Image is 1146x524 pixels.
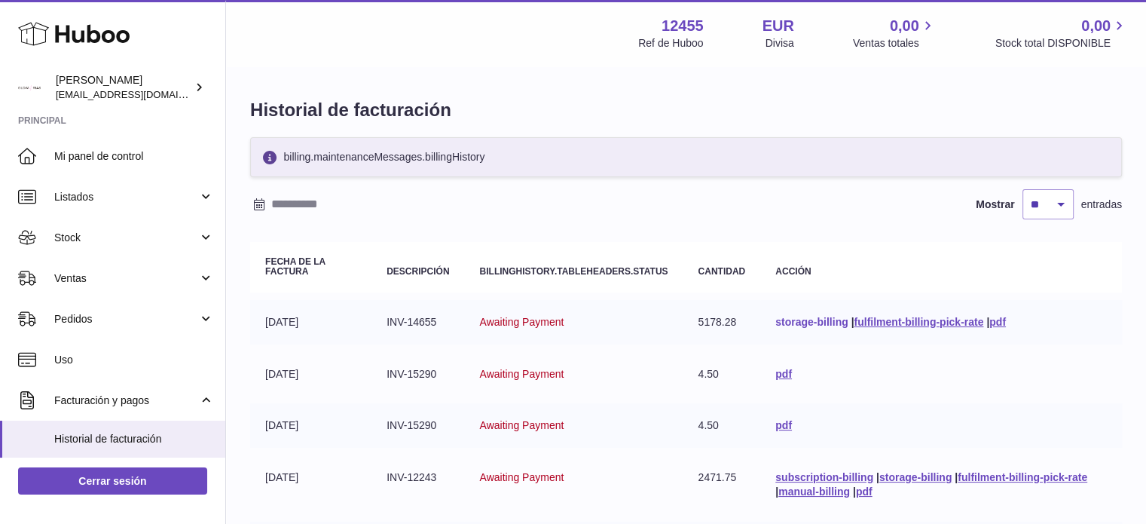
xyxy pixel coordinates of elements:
span: | [876,471,879,483]
span: Awaiting Payment [479,471,564,483]
td: [DATE] [250,352,371,397]
a: manual-billing [778,486,850,498]
span: Mi panel de control [54,149,214,164]
span: 0,00 [890,16,919,36]
span: | [986,316,989,328]
td: 4.50 [683,403,760,448]
a: pdf [989,316,1006,328]
span: | [955,471,958,483]
span: [EMAIL_ADDRESS][DOMAIN_NAME] [56,88,222,100]
span: Ventas [54,271,198,286]
span: Awaiting Payment [479,368,564,380]
span: Uso [54,353,214,367]
div: Divisa [766,36,794,51]
td: INV-14655 [371,300,464,345]
td: [DATE] [250,455,371,514]
div: [PERSON_NAME] [56,73,191,102]
div: billing.maintenanceMessages.billingHistory [250,137,1122,177]
a: 0,00 Ventas totales [853,16,937,51]
a: pdf [775,419,792,431]
td: [DATE] [250,403,371,448]
td: INV-12243 [371,455,464,514]
span: Stock total DISPONIBLE [995,36,1128,51]
span: Listados [54,190,198,204]
a: fulfilment-billing-pick-rate [854,316,983,328]
a: storage-billing [775,316,848,328]
span: Awaiting Payment [479,419,564,431]
strong: Cantidad [698,266,745,277]
a: storage-billing [879,471,952,483]
span: | [853,486,856,498]
td: [DATE] [250,300,371,345]
td: 4.50 [683,352,760,397]
span: Historial de facturación [54,432,214,446]
span: Ventas totales [853,36,937,51]
img: pedidos@glowrias.com [18,76,41,99]
span: | [775,486,778,498]
a: 0,00 Stock total DISPONIBLE [995,16,1128,51]
span: entradas [1081,198,1122,212]
span: 0,00 [1081,16,1111,36]
span: Facturación y pagos [54,394,198,408]
strong: Fecha de la factura [265,256,325,277]
h1: Historial de facturación [250,98,1122,122]
a: pdf [775,368,792,380]
td: 2471.75 [683,455,760,514]
div: Ref de Huboo [638,36,703,51]
label: Mostrar [976,198,1014,212]
strong: Acción [775,266,811,277]
td: INV-15290 [371,403,464,448]
span: Pedidos [54,312,198,326]
span: | [851,316,854,328]
td: 5178.28 [683,300,760,345]
a: fulfilment-billing-pick-rate [958,471,1087,483]
a: subscription-billing [775,471,873,483]
a: pdf [856,486,872,498]
a: Cerrar sesión [18,467,207,495]
span: Stock [54,231,198,245]
strong: Descripción [387,266,449,277]
strong: 12455 [662,16,704,36]
td: INV-15290 [371,352,464,397]
strong: billingHistory.tableHeaders.status [479,266,668,277]
strong: EUR [762,16,794,36]
span: Awaiting Payment [479,316,564,328]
